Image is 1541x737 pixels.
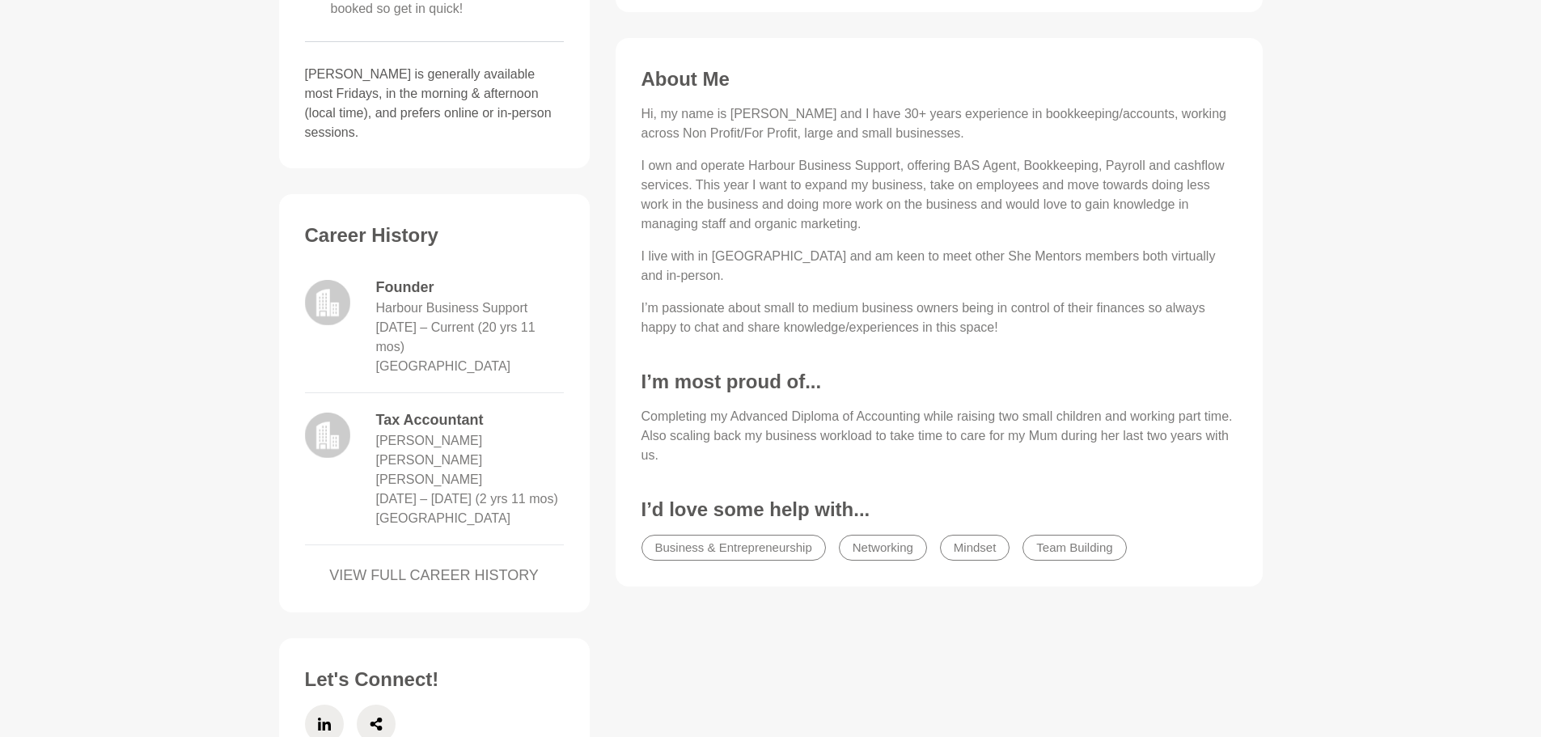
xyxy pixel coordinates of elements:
p: I’m passionate about small to medium business owners being in control of their finances so always... [641,299,1237,337]
p: I own and operate Harbour Business Support, offering BAS Agent, Bookkeeping, Payroll and cashflow... [641,156,1237,234]
dd: Tax Accountant [376,409,564,431]
h3: I’m most proud of... [641,370,1237,394]
dd: Founder [376,277,564,299]
p: Hi, my name is [PERSON_NAME] and I have 30+ years experience in bookkeeping/accounts, working acr... [641,104,1237,143]
a: VIEW FULL CAREER HISTORY [305,565,564,587]
h3: Let's Connect! [305,667,564,692]
p: I live with in [GEOGRAPHIC_DATA] and am keen to meet other She Mentors members both virtually and... [641,247,1237,286]
p: [PERSON_NAME] is generally available most Fridays, in the morning & afternoon (local time), and p... [305,65,564,142]
h3: I’d love some help with... [641,498,1237,522]
time: [DATE] – [DATE] (2 yrs 11 mos) [376,492,558,506]
dd: [GEOGRAPHIC_DATA] [376,509,511,528]
img: logo [305,413,350,458]
dd: [GEOGRAPHIC_DATA] [376,357,511,376]
dd: 1/7/2005 – Current (20 yrs 11 mos) [376,318,564,357]
h3: Career History [305,223,564,248]
dd: [PERSON_NAME] [PERSON_NAME] [PERSON_NAME] [376,431,564,489]
dd: May 2008 – April 2011 (2 yrs 11 mos) [376,489,558,509]
img: logo [305,280,350,325]
dd: Harbour Business Support [376,299,528,318]
h3: About Me [641,67,1237,91]
time: [DATE] – Current (20 yrs 11 mos) [376,320,536,354]
p: Completing my Advanced Diploma of Accounting while raising two small children and working part ti... [641,407,1237,465]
